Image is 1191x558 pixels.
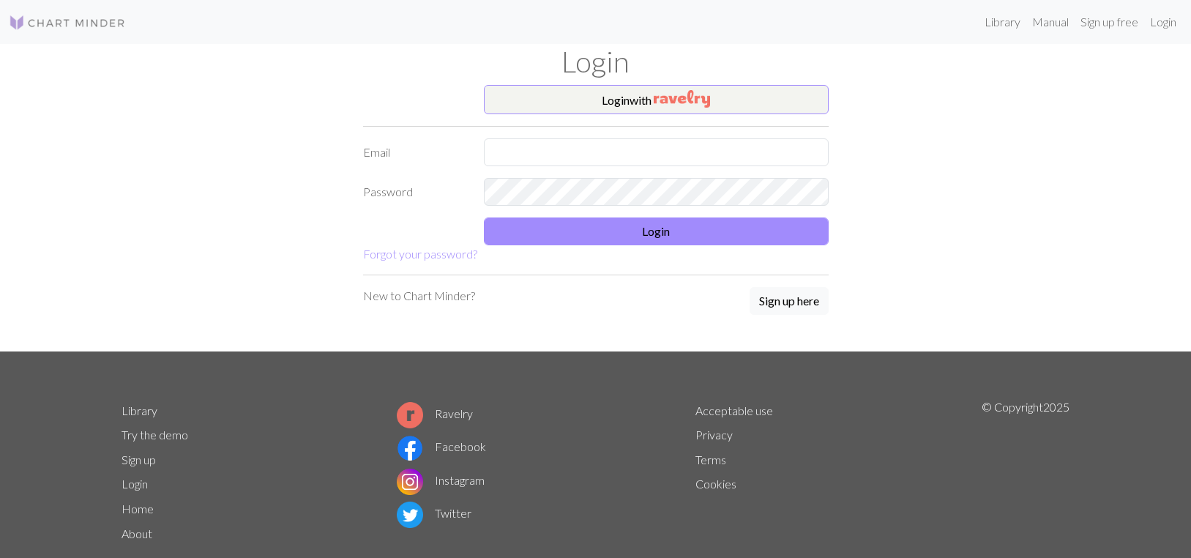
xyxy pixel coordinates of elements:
img: Logo [9,14,126,31]
h1: Login [113,44,1079,79]
a: Twitter [397,506,471,520]
a: Home [122,502,154,516]
a: Terms [695,453,726,466]
a: Library [979,7,1026,37]
a: Try the demo [122,428,188,442]
button: Loginwith [484,85,829,114]
a: Sign up here [750,287,829,316]
a: Library [122,403,157,417]
a: Ravelry [397,406,473,420]
a: Acceptable use [695,403,773,417]
a: Sign up free [1075,7,1144,37]
img: Ravelry logo [397,402,423,428]
a: Forgot your password? [363,247,477,261]
img: Twitter logo [397,502,423,528]
p: New to Chart Minder? [363,287,475,305]
img: Ravelry [654,90,710,108]
a: Manual [1026,7,1075,37]
img: Instagram logo [397,469,423,495]
p: © Copyright 2025 [982,398,1069,546]
button: Sign up here [750,287,829,315]
label: Email [354,138,475,166]
a: Privacy [695,428,733,442]
a: About [122,527,152,540]
a: Facebook [397,439,486,453]
a: Instagram [397,473,485,487]
a: Login [1144,7,1182,37]
button: Login [484,217,829,245]
label: Password [354,178,475,206]
a: Login [122,477,148,491]
img: Facebook logo [397,435,423,461]
a: Sign up [122,453,156,466]
a: Cookies [695,477,736,491]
